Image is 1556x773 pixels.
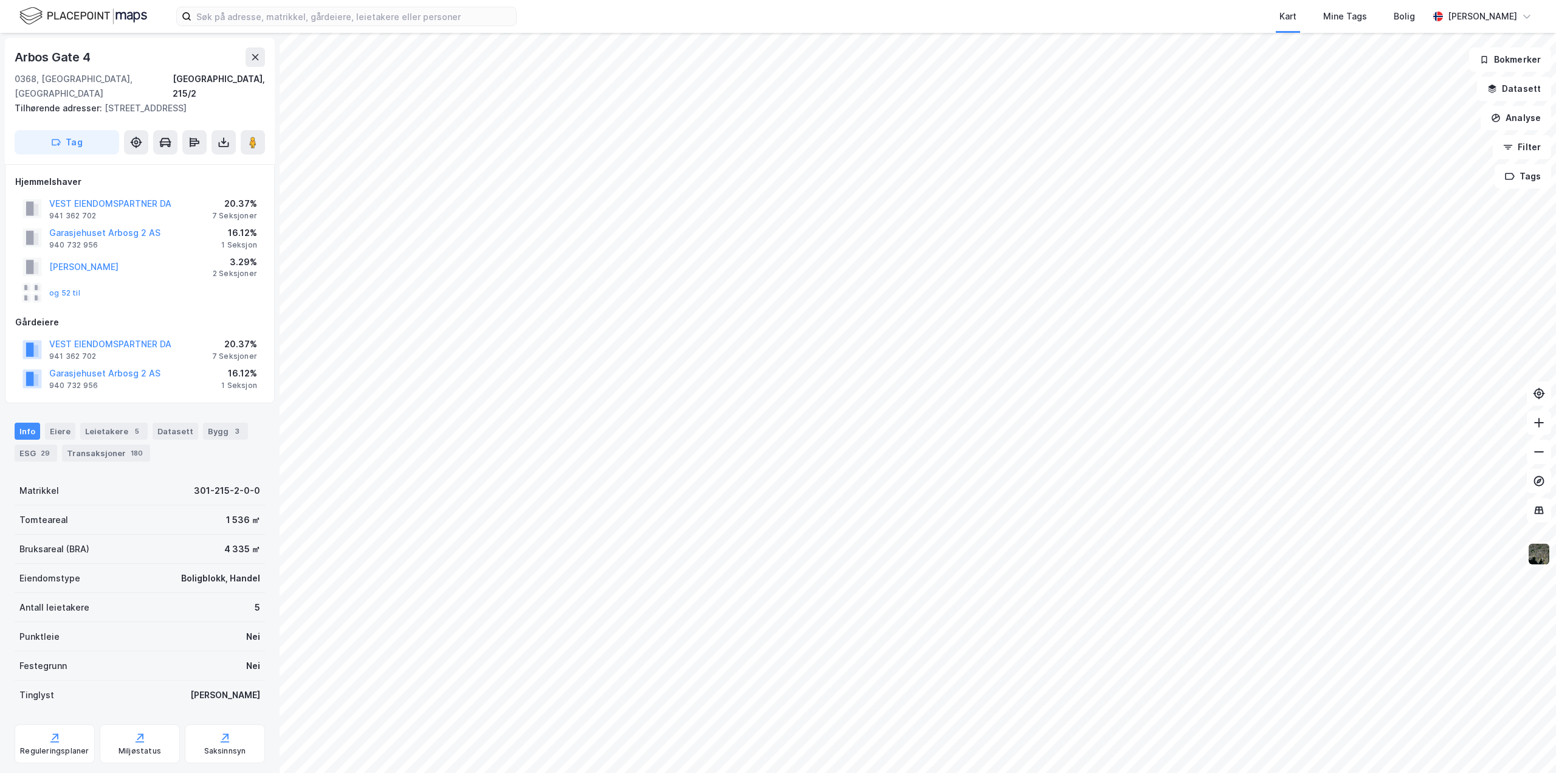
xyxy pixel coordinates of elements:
[224,542,260,556] div: 4 335 ㎡
[49,381,98,390] div: 940 732 956
[213,269,257,279] div: 2 Seksjoner
[49,211,96,221] div: 941 362 702
[1481,106,1551,130] button: Analyse
[212,196,257,211] div: 20.37%
[19,659,67,673] div: Festegrunn
[190,688,260,702] div: [PERSON_NAME]
[1279,9,1296,24] div: Kart
[20,746,89,756] div: Reguleringsplaner
[194,484,260,498] div: 301-215-2-0-0
[19,513,68,527] div: Tomteareal
[213,255,257,269] div: 3.29%
[246,659,260,673] div: Nei
[19,600,89,615] div: Antall leietakere
[15,130,119,154] button: Tag
[15,72,173,101] div: 0368, [GEOGRAPHIC_DATA], [GEOGRAPHIC_DATA]
[38,447,52,459] div: 29
[119,746,161,756] div: Miljøstatus
[15,103,105,113] span: Tilhørende adresser:
[221,226,257,240] div: 16.12%
[221,240,257,250] div: 1 Seksjon
[1495,164,1551,189] button: Tags
[15,175,264,189] div: Hjemmelshaver
[19,629,60,644] div: Punktleie
[49,352,96,361] div: 941 362 702
[231,425,243,437] div: 3
[1495,715,1556,773] iframe: Chat Widget
[1448,9,1517,24] div: [PERSON_NAME]
[1394,9,1415,24] div: Bolig
[181,571,260,586] div: Boligblokk, Handel
[45,423,75,440] div: Eiere
[1527,542,1551,566] img: 9k=
[19,542,89,556] div: Bruksareal (BRA)
[19,5,147,27] img: logo.f888ab2527a4732fd821a326f86c7f29.svg
[191,7,516,26] input: Søk på adresse, matrikkel, gårdeiere, leietakere eller personer
[173,72,265,101] div: [GEOGRAPHIC_DATA], 215/2
[19,571,80,586] div: Eiendomstype
[62,445,150,462] div: Transaksjoner
[204,746,246,756] div: Saksinnsyn
[255,600,260,615] div: 5
[221,366,257,381] div: 16.12%
[212,211,257,221] div: 7 Seksjoner
[19,688,54,702] div: Tinglyst
[19,484,59,498] div: Matrikkel
[128,447,145,459] div: 180
[49,240,98,250] div: 940 732 956
[1323,9,1367,24] div: Mine Tags
[131,425,143,437] div: 5
[221,381,257,390] div: 1 Seksjon
[15,423,40,440] div: Info
[15,445,57,462] div: ESG
[153,423,198,440] div: Datasett
[80,423,148,440] div: Leietakere
[246,629,260,644] div: Nei
[203,423,248,440] div: Bygg
[1469,47,1551,72] button: Bokmerker
[15,101,255,116] div: [STREET_ADDRESS]
[212,352,257,361] div: 7 Seksjoner
[1493,135,1551,159] button: Filter
[15,47,93,67] div: Arbos Gate 4
[226,513,260,527] div: 1 536 ㎡
[15,315,264,330] div: Gårdeiere
[212,337,257,352] div: 20.37%
[1477,77,1551,101] button: Datasett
